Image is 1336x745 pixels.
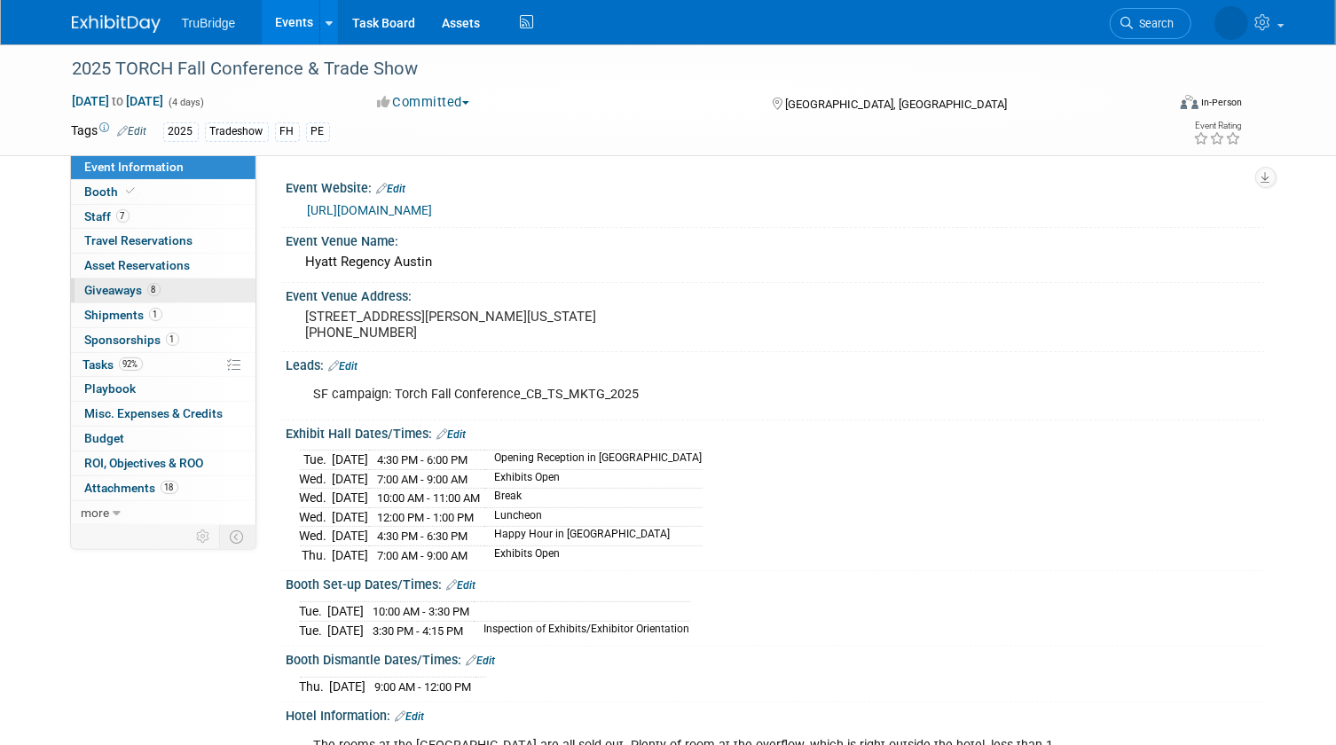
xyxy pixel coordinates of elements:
td: [DATE] [333,507,369,527]
div: Tradeshow [205,122,269,141]
a: Attachments18 [71,476,255,500]
span: Misc. Expenses & Credits [85,406,224,420]
td: Break [484,489,703,508]
a: Staff7 [71,205,255,229]
td: [DATE] [333,545,369,564]
td: Personalize Event Tab Strip [189,525,220,548]
a: Booth [71,180,255,204]
div: Event Format [1070,92,1243,119]
span: (4 days) [168,97,205,108]
div: 2025 TORCH Fall Conference & Trade Show [67,53,1143,85]
td: [DATE] [333,489,369,508]
a: Edit [437,428,467,441]
div: Event Website: [287,175,1265,198]
td: Opening Reception in [GEOGRAPHIC_DATA] [484,451,703,470]
td: [DATE] [330,677,366,695]
div: Exhibit Hall Dates/Times: [287,420,1265,443]
div: PE [306,122,330,141]
td: Inspection of Exhibits/Exhibitor Orientation [474,621,690,639]
span: 7:00 AM - 9:00 AM [378,473,468,486]
td: Wed. [300,489,333,508]
div: In-Person [1201,96,1243,109]
td: Exhibits Open [484,545,703,564]
span: 1 [149,308,162,321]
a: more [71,501,255,525]
span: 18 [161,481,178,494]
span: Staff [85,209,130,223]
img: Marg Louwagie [1214,6,1248,40]
a: Travel Reservations [71,229,255,253]
a: Giveaways8 [71,278,255,302]
a: Edit [467,655,496,667]
a: Edit [329,360,358,372]
span: 8 [147,283,161,296]
a: Budget [71,427,255,451]
span: 3:30 PM - 4:15 PM [373,624,464,638]
td: Thu. [300,545,333,564]
td: [DATE] [333,527,369,546]
div: Event Venue Address: [287,283,1265,305]
img: ExhibitDay [72,15,161,33]
div: FH [275,122,300,141]
a: Sponsorships1 [71,328,255,352]
div: Event Rating [1194,122,1242,130]
td: Luncheon [484,507,703,527]
div: Hyatt Regency Austin [300,248,1252,276]
a: Edit [447,579,476,592]
a: Shipments1 [71,303,255,327]
span: 92% [119,357,143,371]
div: Booth Set-up Dates/Times: [287,571,1265,594]
i: Booth reservation complete [127,186,136,196]
a: [URL][DOMAIN_NAME] [308,203,433,217]
a: Event Information [71,155,255,179]
td: [DATE] [333,469,369,489]
span: Search [1134,17,1175,30]
span: 10:00 AM - 3:30 PM [373,605,470,618]
td: [DATE] [333,451,369,470]
span: [DATE] [DATE] [72,93,165,109]
span: Giveaways [85,283,161,297]
a: Asset Reservations [71,254,255,278]
span: 4:30 PM - 6:00 PM [378,453,468,467]
span: more [82,506,110,520]
td: Happy Hour in [GEOGRAPHIC_DATA] [484,527,703,546]
div: Hotel Information: [287,702,1265,725]
div: Booth Dismantle Dates/Times: [287,647,1265,670]
span: 12:00 PM - 1:00 PM [378,511,475,524]
td: Tue. [300,621,328,639]
td: Wed. [300,507,333,527]
a: Edit [118,125,147,137]
span: Tasks [83,357,143,372]
a: Playbook [71,377,255,401]
span: Booth [85,184,139,199]
td: Tags [72,122,147,142]
a: Tasks92% [71,353,255,377]
a: Misc. Expenses & Credits [71,402,255,426]
div: SF campaign: Torch Fall Conference_CB_TS_MKTG_2025 [302,377,1075,412]
a: Search [1110,8,1191,39]
span: Playbook [85,381,137,396]
td: Tue. [300,451,333,470]
td: Thu. [300,677,330,695]
span: Budget [85,431,125,445]
span: Sponsorships [85,333,179,347]
button: Committed [371,93,476,112]
span: to [110,94,127,108]
span: 7 [116,209,130,223]
td: Toggle Event Tabs [219,525,255,548]
span: 1 [166,333,179,346]
div: 2025 [163,122,199,141]
td: Wed. [300,469,333,489]
a: Edit [377,183,406,195]
a: ROI, Objectives & ROO [71,451,255,475]
a: Edit [396,710,425,723]
span: ROI, Objectives & ROO [85,456,204,470]
span: Asset Reservations [85,258,191,272]
div: Leads: [287,352,1265,375]
td: Tue. [300,601,328,621]
td: [DATE] [328,621,365,639]
span: Attachments [85,481,178,495]
div: Event Venue Name: [287,228,1265,250]
span: 7:00 AM - 9:00 AM [378,549,468,562]
td: Exhibits Open [484,469,703,489]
